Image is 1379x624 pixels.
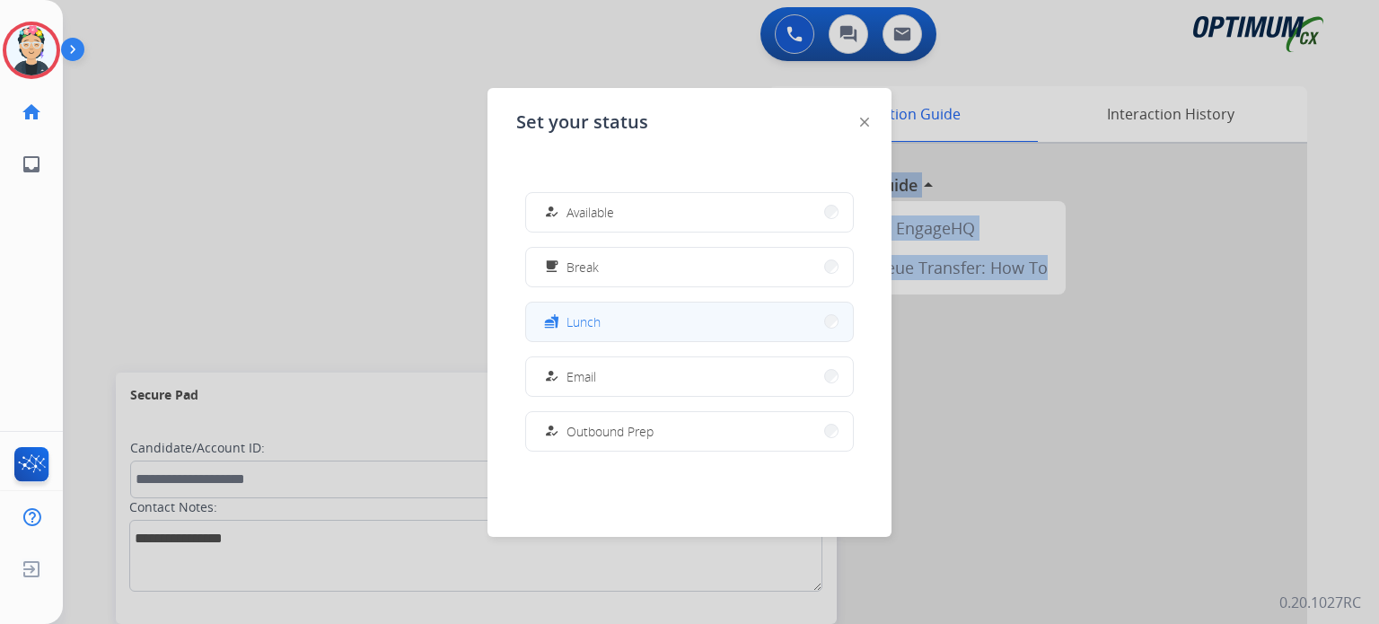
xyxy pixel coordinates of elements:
span: Break [567,258,599,277]
span: Lunch [567,312,601,331]
button: Available [526,193,853,232]
button: Break [526,248,853,286]
img: avatar [6,25,57,75]
button: Email [526,357,853,396]
mat-icon: how_to_reg [544,424,559,439]
mat-icon: inbox [21,154,42,175]
button: Lunch [526,303,853,341]
span: Outbound Prep [567,422,654,441]
mat-icon: home [21,101,42,123]
mat-icon: free_breakfast [544,259,559,275]
img: close-button [860,118,869,127]
span: Set your status [516,110,648,135]
mat-icon: how_to_reg [544,205,559,220]
span: Available [567,203,614,222]
mat-icon: fastfood [544,314,559,330]
p: 0.20.1027RC [1279,592,1361,613]
button: Outbound Prep [526,412,853,451]
mat-icon: how_to_reg [544,369,559,384]
span: Email [567,367,596,386]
